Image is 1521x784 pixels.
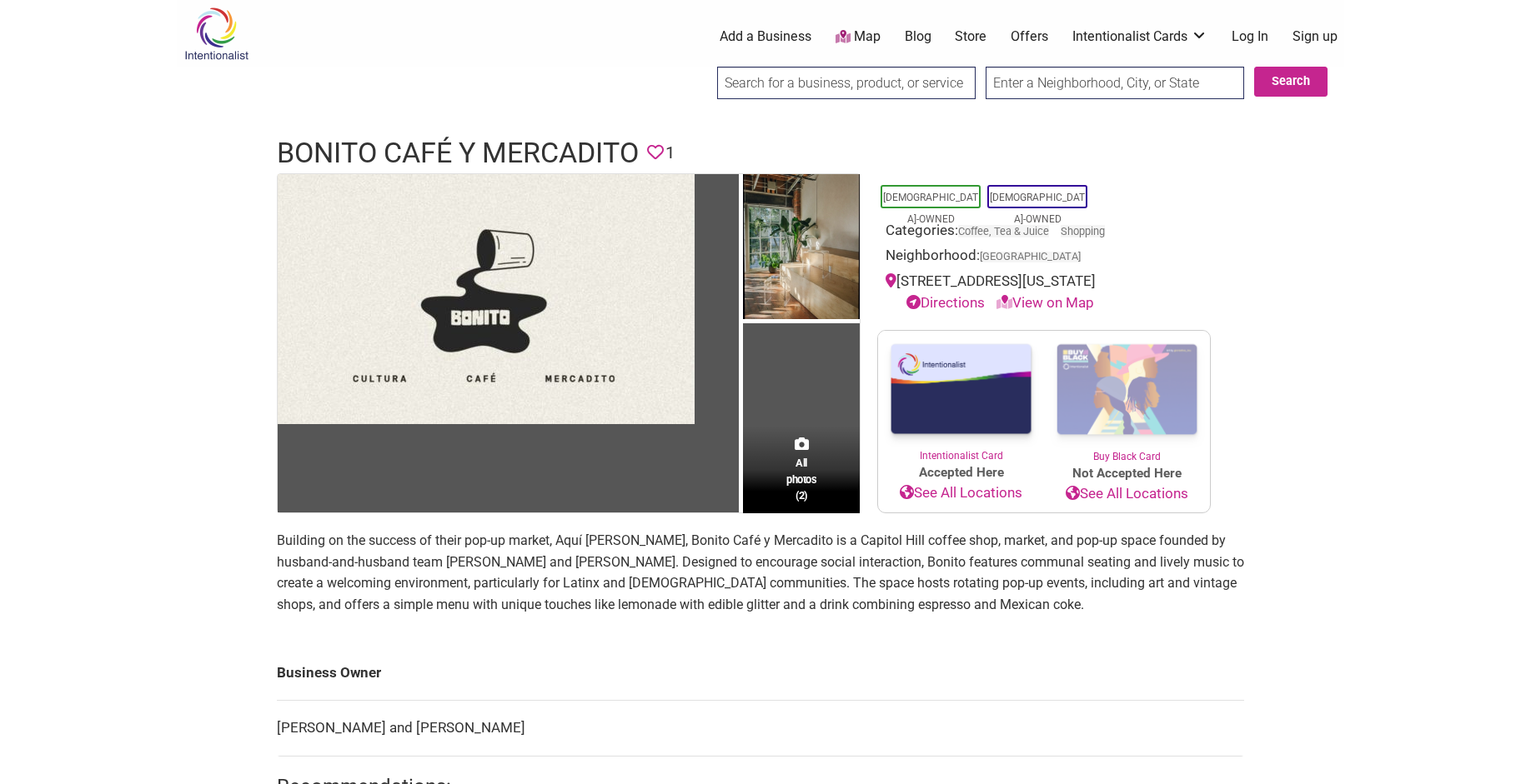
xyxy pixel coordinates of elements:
button: Search [1254,67,1328,97]
a: Coffee, Tea & Juice [958,225,1049,237]
td: Business Owner [277,646,1244,701]
a: Offers [1011,27,1048,46]
input: Search for a business, product, or service [717,67,976,99]
a: Map [836,27,881,47]
div: [STREET_ADDRESS][US_STATE] [886,271,1202,313]
a: See All Locations [1044,483,1210,505]
td: [PERSON_NAME] and [PERSON_NAME] [277,701,1244,757]
a: Add a Business [720,27,811,46]
img: Intentionalist [177,7,256,61]
img: Intentionalist Card [878,331,1044,448]
span: 1 [665,140,675,166]
img: Bonito Café y Mercadito [743,174,860,324]
a: Intentionalist Card [878,331,1044,463]
span: [GEOGRAPHIC_DATA] [980,252,1081,262]
div: Categories: [886,220,1202,246]
a: [DEMOGRAPHIC_DATA]-Owned [883,192,978,225]
a: See All Locations [878,482,1044,504]
a: Buy Black Card [1044,331,1210,464]
a: Store [955,27,986,46]
a: Intentionalist Cards [1072,27,1207,46]
input: Enter a Neighborhood, City, or State [986,67,1244,99]
span: Accepted Here [878,463,1044,482]
a: View on Map [996,294,1094,311]
img: Bonito Café y Mercadito [278,174,695,424]
a: [DEMOGRAPHIC_DATA]-Owned [990,192,1085,225]
a: Directions [906,294,985,311]
a: Blog [905,27,931,46]
a: Sign up [1293,27,1338,46]
div: Neighborhood: [886,245,1202,271]
a: Shopping [1061,225,1105,237]
span: Not Accepted Here [1044,464,1210,483]
h1: Bonito Café y Mercadito [277,133,639,173]
img: Buy Black Card [1044,331,1210,449]
span: All photos (2) [786,455,816,502]
a: Log In [1232,27,1268,46]
p: Building on the success of their pop-up market, Aquí [PERSON_NAME], Bonito Café y Mercadito is a ... [277,530,1244,615]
